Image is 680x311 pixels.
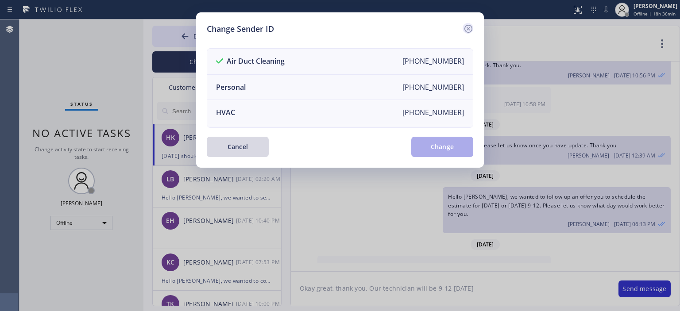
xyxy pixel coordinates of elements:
[207,137,269,157] button: Cancel
[216,82,246,92] div: Personal
[216,108,235,117] div: HVAC
[411,137,473,157] button: Change
[402,82,464,92] div: [PHONE_NUMBER]
[216,56,285,67] div: Air Duct Cleaning
[207,23,274,35] h5: Change Sender ID
[402,56,464,67] div: [PHONE_NUMBER]
[402,108,464,117] div: [PHONE_NUMBER]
